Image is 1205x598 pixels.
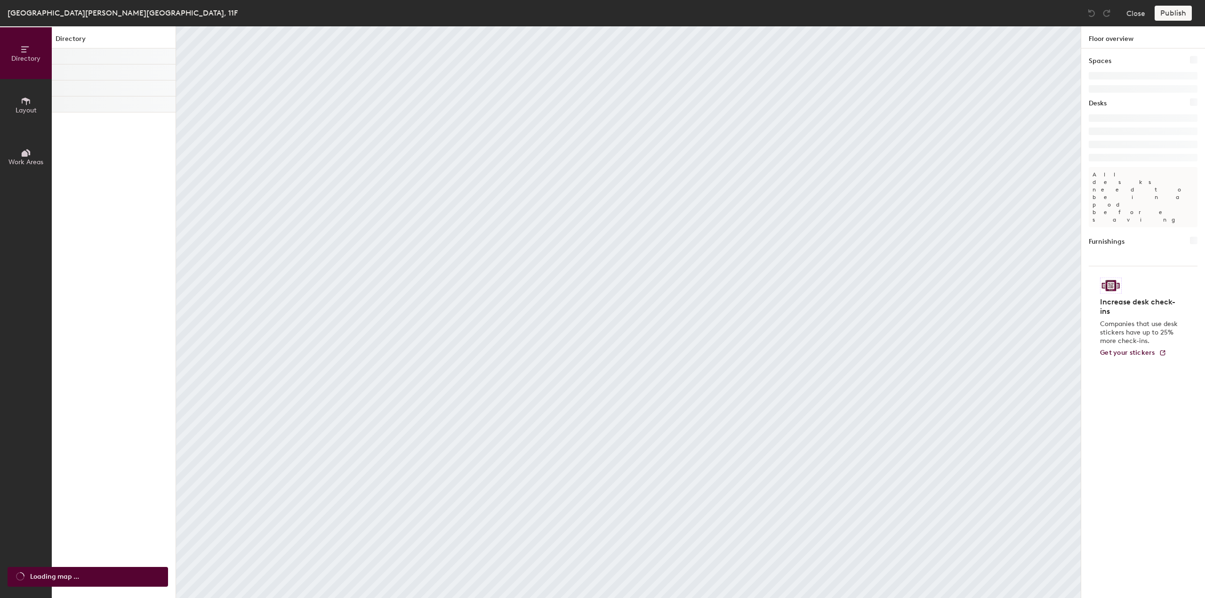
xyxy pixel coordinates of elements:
[1089,167,1197,227] p: All desks need to be in a pod before saving
[1081,26,1205,48] h1: Floor overview
[1100,349,1155,357] span: Get your stickers
[1102,8,1111,18] img: Redo
[1089,237,1125,247] h1: Furnishings
[16,106,37,114] span: Layout
[1100,278,1122,294] img: Sticker logo
[52,34,176,48] h1: Directory
[30,572,79,582] span: Loading map ...
[8,158,43,166] span: Work Areas
[1089,56,1111,66] h1: Spaces
[8,7,238,19] div: [GEOGRAPHIC_DATA][PERSON_NAME][GEOGRAPHIC_DATA], 11F
[11,55,40,63] span: Directory
[176,26,1081,598] canvas: Map
[1100,297,1181,316] h4: Increase desk check-ins
[1100,349,1166,357] a: Get your stickers
[1087,8,1096,18] img: Undo
[1126,6,1145,21] button: Close
[1100,320,1181,345] p: Companies that use desk stickers have up to 25% more check-ins.
[1089,98,1107,109] h1: Desks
